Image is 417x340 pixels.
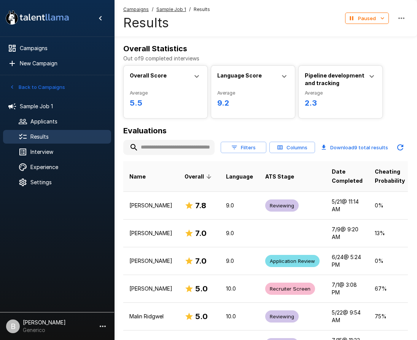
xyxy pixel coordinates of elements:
[326,191,369,219] td: 5/21 @ 11:14 AM
[152,6,153,13] span: /
[185,172,214,181] span: Overall
[123,15,210,31] h4: Results
[332,167,363,185] span: Date Completed
[217,72,262,79] b: Language Score
[129,229,172,237] p: [PERSON_NAME]
[393,140,408,155] button: Updated Today - 11:28 AM
[195,227,207,239] h6: 7.0
[156,6,186,12] u: Sample Job 1
[226,257,253,265] p: 9.0
[305,89,376,97] span: Average
[195,255,207,267] h6: 7.0
[129,313,172,320] p: Malin Ridgwel
[130,72,167,79] b: Overall Score
[326,219,369,247] td: 7/9 @ 9:20 AM
[375,257,405,265] p: 0 %
[123,6,149,12] u: Campaigns
[123,126,167,135] b: Evaluations
[129,257,172,265] p: [PERSON_NAME]
[130,97,201,109] h6: 5.5
[305,97,376,109] h6: 2.3
[265,172,294,181] span: ATS Stage
[265,313,299,320] span: Reviewing
[269,142,315,153] button: Columns
[194,6,210,13] span: Results
[326,303,369,331] td: 5/22 @ 9:54 AM
[326,247,369,275] td: 6/24 @ 5:24 PM
[221,142,266,153] button: Filters
[375,202,405,209] p: 0 %
[265,258,320,265] span: Application Review
[130,89,201,97] span: Average
[305,72,364,86] b: Pipeline development and tracking
[226,172,253,181] span: Language
[217,89,289,97] span: Average
[375,229,405,237] p: 13 %
[318,140,391,155] button: Download9 total results
[226,229,253,237] p: 9.0
[226,313,253,320] p: 10.0
[226,202,253,209] p: 9.0
[129,285,172,293] p: [PERSON_NAME]
[123,44,187,53] b: Overall Statistics
[265,285,315,293] span: Recruiter Screen
[195,199,206,212] h6: 7.8
[189,6,191,13] span: /
[375,285,405,293] p: 67 %
[345,13,389,24] button: Paused
[195,283,208,295] h6: 5.0
[129,172,146,181] span: Name
[195,310,208,323] h6: 5.0
[375,313,405,320] p: 75 %
[326,275,369,303] td: 7/1 @ 3:08 PM
[265,202,299,209] span: Reviewing
[375,167,405,185] span: Cheating Probability
[226,285,253,293] p: 10.0
[217,97,289,109] h6: 9.2
[129,202,172,209] p: [PERSON_NAME]
[123,55,408,62] p: Out of 9 completed interviews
